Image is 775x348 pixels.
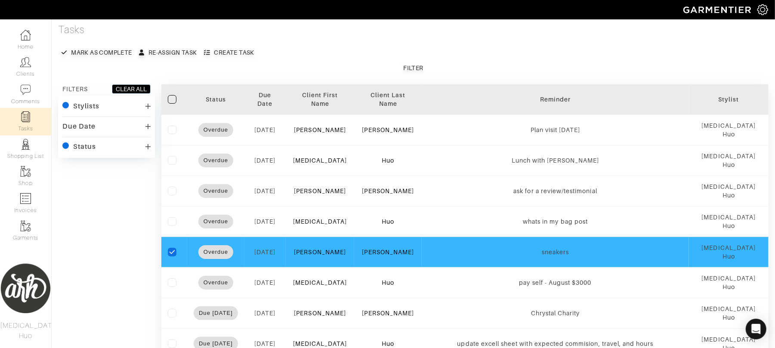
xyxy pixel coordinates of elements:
[73,142,96,151] div: Status
[20,111,31,122] img: reminder-icon-8004d30b9f0a5d33ae49ab947aed9ed385cf756f9e5892f1edd6e32f2345188e.png
[695,243,762,261] div: [MEDICAL_DATA] Huo
[116,85,147,93] div: CLEAR ALL
[254,157,275,164] span: [DATE]
[20,84,31,95] img: comment-icon-a0a6a9ef722e966f86d9cbdc48e553b5cf19dbc54f86b18d962a5391bc8f6eb6.png
[361,91,415,108] div: Client Last Name
[746,319,766,339] div: Open Intercom Messenger
[362,188,414,194] a: [PERSON_NAME]
[293,279,347,286] a: [MEDICAL_DATA]
[695,305,762,322] div: [MEDICAL_DATA] Huo
[382,279,394,286] a: Huo
[254,249,275,256] span: [DATE]
[20,139,31,150] img: stylists-icon-eb353228a002819b7ec25b43dbf5f0378dd9e0616d9560372ff212230b889e62.png
[58,24,769,36] h4: Tasks
[58,60,769,76] button: Filter
[254,340,275,347] span: [DATE]
[194,339,238,348] span: Due [DATE]
[20,221,31,231] img: garments-icon-b7da505a4dc4fd61783c78ac3ca0ef83fa9d6f193b1c9dc38574b1d14d53ca28.png
[428,187,682,195] div: ask for a review/testimonial
[251,91,279,108] div: Due Date
[254,218,275,225] span: [DATE]
[428,95,682,104] div: Reminder
[403,64,423,72] div: Filter
[136,45,201,60] button: Re-assign task
[428,217,682,226] div: whats in my bag post
[198,217,233,226] span: Overdue
[58,45,136,60] button: Mark as complete
[428,278,682,287] div: pay self - August $3000
[254,188,275,194] span: [DATE]
[695,95,762,104] div: Stylist
[198,278,233,287] span: Overdue
[695,121,762,139] div: [MEDICAL_DATA] Huo
[198,156,233,165] span: Overdue
[148,48,197,57] div: Re-assign task
[20,166,31,177] img: garments-icon-b7da505a4dc4fd61783c78ac3ca0ef83fa9d6f193b1c9dc38574b1d14d53ca28.png
[214,48,254,57] div: Create Task
[198,248,233,256] span: Overdue
[362,126,414,133] a: [PERSON_NAME]
[254,310,275,317] span: [DATE]
[293,340,347,347] a: [MEDICAL_DATA]
[428,248,682,256] div: sneakers
[254,126,275,133] span: [DATE]
[695,213,762,230] div: [MEDICAL_DATA] Huo
[757,4,768,15] img: gear-icon-white-bd11855cb880d31180b6d7d6211b90ccbf57a29d726f0c71d8c61bd08dd39cc2.png
[382,218,394,225] a: Huo
[293,157,347,164] a: [MEDICAL_DATA]
[71,48,132,57] div: Mark as complete
[294,249,346,256] a: [PERSON_NAME]
[294,126,346,133] a: [PERSON_NAME]
[428,156,682,165] div: Lunch with [PERSON_NAME]
[198,126,233,134] span: Overdue
[695,182,762,200] div: [MEDICAL_DATA] Huo
[201,45,258,60] button: Create Task
[112,84,151,94] button: CLEAR ALL
[20,193,31,204] img: orders-icon-0abe47150d42831381b5fb84f609e132dff9fe21cb692f30cb5eec754e2cba89.png
[62,122,96,131] div: Due Date
[428,126,682,134] div: Plan visit [DATE]
[695,152,762,169] div: [MEDICAL_DATA] Huo
[62,85,88,93] div: FILTERS
[20,30,31,40] img: dashboard-icon-dbcd8f5a0b271acd01030246c82b418ddd0df26cd7fceb0bd07c9910d44c42f6.png
[20,57,31,68] img: clients-icon-6bae9207a08558b7cb47a8932f037763ab4055f8c8b6bfacd5dc20c3e0201464.png
[428,309,682,317] div: Chrystal Charity
[362,249,414,256] a: [PERSON_NAME]
[382,157,394,164] a: Huo
[73,102,99,111] div: Stylists
[695,274,762,291] div: [MEDICAL_DATA] Huo
[194,309,238,317] span: Due [DATE]
[362,310,414,317] a: [PERSON_NAME]
[198,187,233,195] span: Overdue
[194,95,238,104] div: Status
[428,339,682,348] div: update excell sheet with expected commision, travel, and hours
[679,2,757,17] img: garmentier-logo-header-white-b43fb05a5012e4ada735d5af1a66efaba907eab6374d6393d1fbf88cb4ef424d.png
[294,310,346,317] a: [PERSON_NAME]
[292,91,348,108] div: Client First Name
[254,279,275,286] span: [DATE]
[382,340,394,347] a: Huo
[294,188,346,194] a: [PERSON_NAME]
[293,218,347,225] a: [MEDICAL_DATA]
